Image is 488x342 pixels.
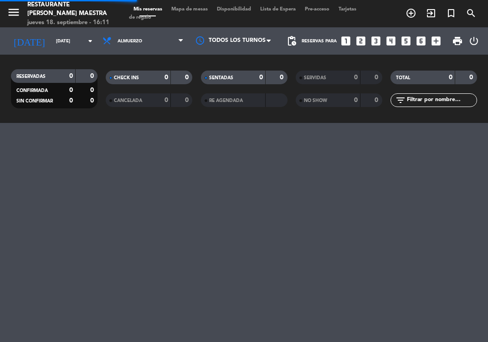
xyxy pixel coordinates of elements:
[469,74,475,81] strong: 0
[354,74,358,81] strong: 0
[300,7,334,12] span: Pre-acceso
[406,8,416,19] i: add_circle_outline
[385,35,397,47] i: looks_4
[27,0,115,18] div: Restaurante [PERSON_NAME] Maestra
[118,39,142,44] span: Almuerzo
[185,74,190,81] strong: 0
[7,5,21,22] button: menu
[114,98,142,103] span: CANCELADA
[16,99,53,103] span: SIN CONFIRMAR
[209,98,243,103] span: RE AGENDADA
[466,8,477,19] i: search
[90,73,96,79] strong: 0
[395,95,406,106] i: filter_list
[129,7,167,12] span: Mis reservas
[406,95,477,105] input: Filtrar por nombre...
[446,8,457,19] i: turned_in_not
[280,74,285,81] strong: 0
[375,74,380,81] strong: 0
[304,76,326,80] span: SERVIDAS
[354,97,358,103] strong: 0
[129,7,356,20] span: Tarjetas de regalo
[69,87,73,93] strong: 0
[304,98,327,103] span: NO SHOW
[340,35,352,47] i: looks_one
[164,74,168,81] strong: 0
[286,36,297,46] span: pending_actions
[85,36,96,46] i: arrow_drop_down
[90,97,96,104] strong: 0
[259,74,263,81] strong: 0
[426,8,437,19] i: exit_to_app
[69,97,73,104] strong: 0
[7,5,21,19] i: menu
[415,35,427,47] i: looks_6
[164,97,168,103] strong: 0
[370,35,382,47] i: looks_3
[452,36,463,46] span: print
[400,35,412,47] i: looks_5
[90,87,96,93] strong: 0
[468,36,479,46] i: power_settings_new
[167,7,212,12] span: Mapa de mesas
[16,74,46,79] span: RESERVADAS
[302,39,337,44] span: Reservas para
[355,35,367,47] i: looks_two
[212,7,256,12] span: Disponibilidad
[430,35,442,47] i: add_box
[467,27,481,55] div: LOG OUT
[69,73,73,79] strong: 0
[375,97,380,103] strong: 0
[27,18,115,27] div: jueves 18. septiembre - 16:11
[209,76,233,80] span: SENTADAS
[449,74,452,81] strong: 0
[114,76,139,80] span: CHECK INS
[256,7,300,12] span: Lista de Espera
[16,88,48,93] span: CONFIRMADA
[185,97,190,103] strong: 0
[396,76,410,80] span: TOTAL
[7,31,51,50] i: [DATE]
